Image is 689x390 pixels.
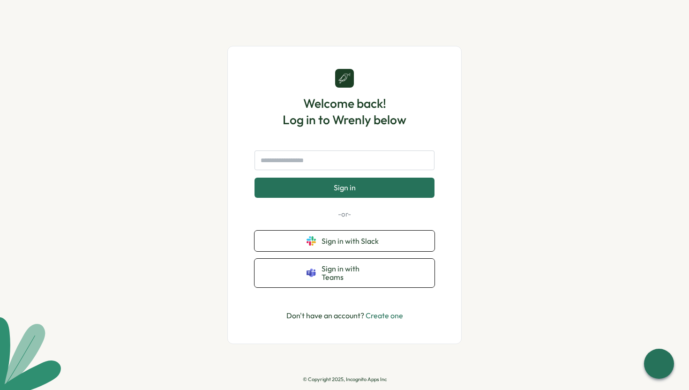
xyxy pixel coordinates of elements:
[255,178,434,197] button: Sign in
[255,259,434,287] button: Sign in with Teams
[334,183,356,192] span: Sign in
[322,237,382,245] span: Sign in with Slack
[322,264,382,282] span: Sign in with Teams
[255,209,434,219] p: -or-
[283,95,406,128] h1: Welcome back! Log in to Wrenly below
[366,311,403,320] a: Create one
[286,310,403,322] p: Don't have an account?
[255,231,434,251] button: Sign in with Slack
[303,376,387,382] p: © Copyright 2025, Incognito Apps Inc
